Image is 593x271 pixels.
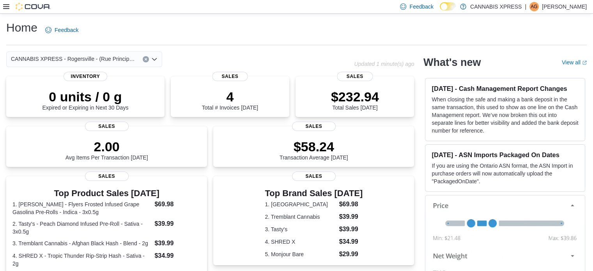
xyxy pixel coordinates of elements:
[432,162,579,185] p: If you are using the Ontario ASN format, the ASN Import in purchase orders will now automatically...
[280,139,348,154] p: $58.24
[12,189,201,198] h3: Top Product Sales [DATE]
[292,122,336,131] span: Sales
[339,237,363,246] dd: $34.99
[432,151,579,159] h3: [DATE] - ASN Imports Packaged On Dates
[65,139,148,154] p: 2.00
[337,72,373,81] span: Sales
[42,22,81,38] a: Feedback
[432,85,579,92] h3: [DATE] - Cash Management Report Changes
[331,89,379,111] div: Total Sales [DATE]
[202,89,258,105] p: 4
[42,89,128,111] div: Expired or Expiring in Next 30 Days
[339,250,363,259] dd: $29.99
[562,59,587,66] a: View allExternal link
[339,200,363,209] dd: $69.98
[55,26,78,34] span: Feedback
[12,252,151,267] dt: 4. SHRED X - Tropic Thunder Rip-Strip Hash - Sativa - 2g
[582,60,587,65] svg: External link
[12,200,151,216] dt: 1. [PERSON_NAME] - Flyers Frosted Infused Grape Gasolina Pre-Rolls - Indica - 3x0.5g
[151,56,158,62] button: Open list of options
[12,220,151,236] dt: 2. Tasty's - Peach Diamond Infused Pre-Roll - Sativa - 3x0.5g
[531,2,537,11] span: AG
[202,89,258,111] div: Total # Invoices [DATE]
[6,20,37,35] h1: Home
[42,89,128,105] p: 0 units / 0 g
[154,239,201,248] dd: $39.99
[339,212,363,221] dd: $39.99
[265,213,336,221] dt: 2. Tremblant Cannabis
[331,89,379,105] p: $232.94
[11,54,135,64] span: CANNABIS XPRESS - Rogersville - (Rue Principale)
[470,2,522,11] p: CANNABIS XPRESS
[542,2,587,11] p: [PERSON_NAME]
[154,219,201,228] dd: $39.99
[525,2,526,11] p: |
[432,96,579,135] p: When closing the safe and making a bank deposit in the same transaction, this used to show as one...
[212,72,248,81] span: Sales
[265,225,336,233] dt: 3. Tasty's
[64,72,107,81] span: Inventory
[354,61,414,67] p: Updated 1 minute(s) ago
[85,122,129,131] span: Sales
[409,3,433,11] span: Feedback
[16,3,51,11] img: Cova
[65,139,148,161] div: Avg Items Per Transaction [DATE]
[143,56,149,62] button: Clear input
[85,172,129,181] span: Sales
[265,200,336,208] dt: 1. [GEOGRAPHIC_DATA]
[529,2,539,11] div: Alexandre Guimond
[292,172,336,181] span: Sales
[265,238,336,246] dt: 4. SHRED X
[265,250,336,258] dt: 5. Monjour Bare
[265,189,363,198] h3: Top Brand Sales [DATE]
[154,200,201,209] dd: $69.98
[440,2,456,11] input: Dark Mode
[280,139,348,161] div: Transaction Average [DATE]
[154,251,201,260] dd: $34.99
[423,56,481,69] h2: What's new
[339,225,363,234] dd: $39.99
[12,239,151,247] dt: 3. Tremblant Cannabis - Afghan Black Hash - Blend - 2g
